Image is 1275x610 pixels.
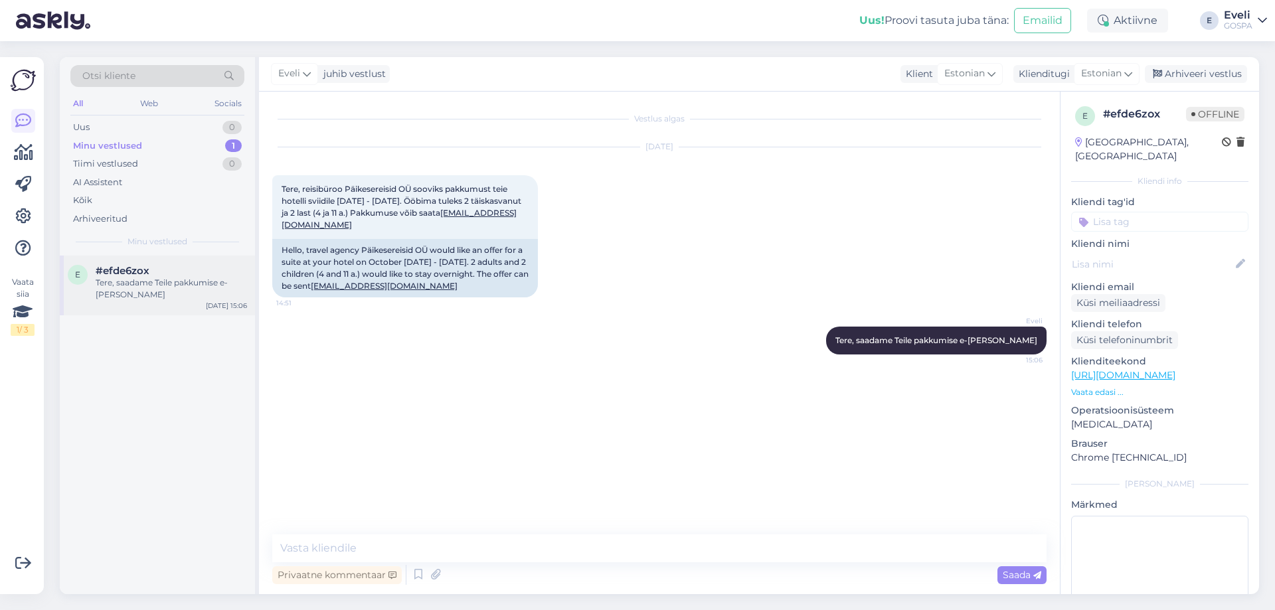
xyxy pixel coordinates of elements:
[1071,437,1248,451] p: Brauser
[1224,10,1252,21] div: Eveli
[272,113,1047,125] div: Vestlus algas
[1082,111,1088,121] span: e
[1013,67,1070,81] div: Klienditugi
[1071,498,1248,512] p: Märkmed
[1071,317,1248,331] p: Kliendi telefon
[993,316,1043,326] span: Eveli
[859,14,885,27] b: Uus!
[1071,404,1248,418] p: Operatsioonisüsteem
[900,67,933,81] div: Klient
[1071,369,1175,381] a: [URL][DOMAIN_NAME]
[206,301,247,311] div: [DATE] 15:06
[1186,107,1244,121] span: Offline
[835,335,1037,345] span: Tere, saadame Teile pakkumise e-[PERSON_NAME]
[272,141,1047,153] div: [DATE]
[1071,175,1248,187] div: Kliendi info
[278,66,300,81] span: Eveli
[75,269,80,279] span: e
[1071,386,1248,398] p: Vaata edasi ...
[1071,418,1248,431] p: [MEDICAL_DATA]
[311,281,458,291] a: [EMAIL_ADDRESS][DOMAIN_NAME]
[1014,8,1071,33] button: Emailid
[1071,354,1248,368] p: Klienditeekond
[276,298,326,308] span: 14:51
[137,95,161,112] div: Web
[1200,11,1219,30] div: E
[96,277,247,301] div: Tere, saadame Teile pakkumise e-[PERSON_NAME]
[73,212,127,226] div: Arhiveeritud
[73,157,138,171] div: Tiimi vestlused
[1071,451,1248,465] p: Chrome [TECHNICAL_ID]
[1075,135,1222,163] div: [GEOGRAPHIC_DATA], [GEOGRAPHIC_DATA]
[993,355,1043,365] span: 15:06
[1071,195,1248,209] p: Kliendi tag'id
[859,13,1009,29] div: Proovi tasuta juba täna:
[70,95,86,112] div: All
[1003,569,1041,581] span: Saada
[222,121,242,134] div: 0
[96,265,149,277] span: #efde6zox
[318,67,386,81] div: juhib vestlust
[272,566,402,584] div: Privaatne kommentaar
[944,66,985,81] span: Estonian
[73,121,90,134] div: Uus
[1071,212,1248,232] input: Lisa tag
[73,176,122,189] div: AI Assistent
[82,69,135,83] span: Otsi kliente
[11,324,35,336] div: 1 / 3
[1145,65,1247,83] div: Arhiveeri vestlus
[1081,66,1122,81] span: Estonian
[222,157,242,171] div: 0
[1103,106,1186,122] div: # efde6zox
[1072,257,1233,271] input: Lisa nimi
[11,276,35,336] div: Vaata siia
[1224,21,1252,31] div: GOSPA
[73,139,142,153] div: Minu vestlused
[1071,237,1248,251] p: Kliendi nimi
[225,139,242,153] div: 1
[1071,478,1248,490] div: [PERSON_NAME]
[1071,331,1178,349] div: Küsi telefoninumbrit
[1071,280,1248,294] p: Kliendi email
[272,239,538,297] div: Hello, travel agency Päikesereisid OÜ would like an offer for a suite at your hotel on October [D...
[212,95,244,112] div: Socials
[11,68,36,93] img: Askly Logo
[73,194,92,207] div: Kõik
[282,184,523,230] span: Tere, reisibüroo Päikesereisid OÜ sooviks pakkumust teie hotelli sviidile [DATE] - [DATE]. Ööbima...
[1224,10,1267,31] a: EveliGOSPA
[1071,294,1165,312] div: Küsi meiliaadressi
[127,236,187,248] span: Minu vestlused
[1087,9,1168,33] div: Aktiivne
